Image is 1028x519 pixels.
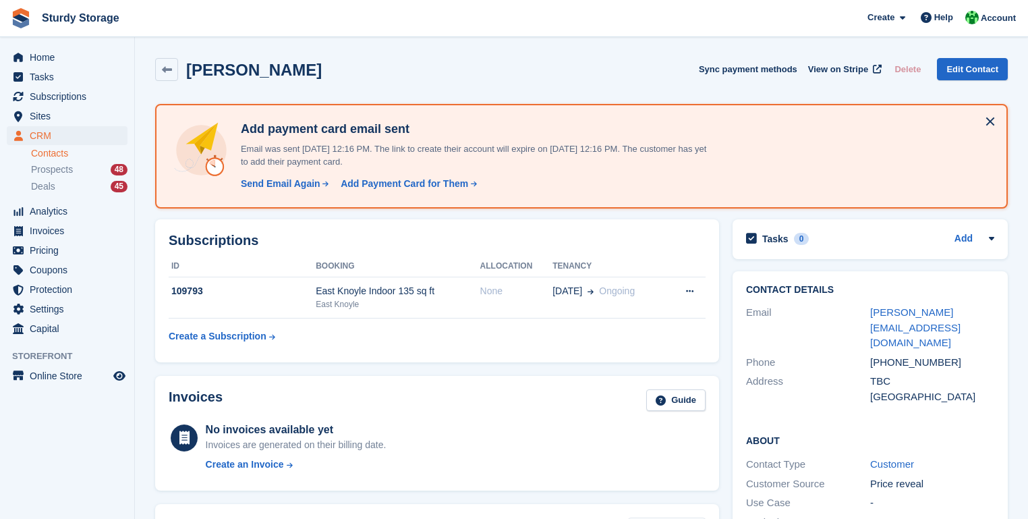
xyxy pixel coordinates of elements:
[870,374,994,389] div: TBC
[111,181,127,192] div: 45
[30,126,111,145] span: CRM
[235,142,708,169] p: Email was sent [DATE] 12:16 PM. The link to create their account will expire on [DATE] 12:16 PM. ...
[7,67,127,86] a: menu
[480,256,553,277] th: Allocation
[7,261,127,279] a: menu
[7,221,127,240] a: menu
[30,107,111,126] span: Sites
[206,438,387,452] div: Invoices are generated on their billing date.
[7,107,127,126] a: menu
[206,458,387,472] a: Create an Invoice
[111,164,127,175] div: 48
[746,495,870,511] div: Use Case
[552,256,666,277] th: Tenancy
[7,366,127,385] a: menu
[934,11,953,24] span: Help
[316,298,480,310] div: East Knoyle
[11,8,31,28] img: stora-icon-8386f47178a22dfd0bd8f6a31ec36ba5ce8667c1dd55bd0f319d3a0aa187defe.svg
[889,58,926,80] button: Delete
[646,389,706,412] a: Guide
[316,256,480,277] th: Booking
[480,284,553,298] div: None
[111,368,127,384] a: Preview store
[7,300,127,319] a: menu
[169,324,275,349] a: Create a Subscription
[7,126,127,145] a: menu
[36,7,125,29] a: Sturdy Storage
[870,306,961,348] a: [PERSON_NAME][EMAIL_ADDRESS][DOMAIN_NAME]
[12,350,134,363] span: Storefront
[7,48,127,67] a: menu
[235,121,708,137] h4: Add payment card email sent
[30,202,111,221] span: Analytics
[867,11,894,24] span: Create
[30,300,111,319] span: Settings
[965,11,979,24] img: Simon Sturdy
[169,256,316,277] th: ID
[241,177,320,191] div: Send Email Again
[746,355,870,371] div: Phone
[206,422,387,438] div: No invoices available yet
[599,285,635,296] span: Ongoing
[30,319,111,338] span: Capital
[870,495,994,511] div: -
[7,202,127,221] a: menu
[870,458,914,470] a: Customer
[31,180,127,194] a: Deals 45
[30,87,111,106] span: Subscriptions
[937,58,1008,80] a: Edit Contact
[169,233,706,248] h2: Subscriptions
[169,284,316,298] div: 109793
[7,87,127,106] a: menu
[31,147,127,160] a: Contacts
[7,241,127,260] a: menu
[341,177,468,191] div: Add Payment Card for Them
[746,476,870,492] div: Customer Source
[762,233,789,245] h2: Tasks
[30,261,111,279] span: Coupons
[7,319,127,338] a: menu
[7,280,127,299] a: menu
[31,163,127,177] a: Prospects 48
[746,305,870,351] div: Email
[30,48,111,67] span: Home
[30,280,111,299] span: Protection
[808,63,868,76] span: View on Stripe
[30,366,111,385] span: Online Store
[746,374,870,404] div: Address
[870,355,994,371] div: [PHONE_NUMBER]
[30,241,111,260] span: Pricing
[870,389,994,405] div: [GEOGRAPHIC_DATA]
[870,476,994,492] div: Price reveal
[169,389,223,412] h2: Invoices
[30,67,111,86] span: Tasks
[31,180,55,193] span: Deals
[746,457,870,472] div: Contact Type
[335,177,478,191] a: Add Payment Card for Them
[316,284,480,298] div: East Knoyle Indoor 135 sq ft
[31,163,73,176] span: Prospects
[552,284,582,298] span: [DATE]
[746,285,994,296] h2: Contact Details
[803,58,884,80] a: View on Stripe
[794,233,809,245] div: 0
[169,329,266,344] div: Create a Subscription
[981,11,1016,25] span: Account
[30,221,111,240] span: Invoices
[186,61,322,79] h2: [PERSON_NAME]
[746,433,994,447] h2: About
[954,231,973,247] a: Add
[699,58,797,80] button: Sync payment methods
[206,458,284,472] div: Create an Invoice
[173,121,230,179] img: add-payment-card-4dbda4983b697a7845d177d07a5d71e8a16f1ec00487972de202a45f1e8132f5.svg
